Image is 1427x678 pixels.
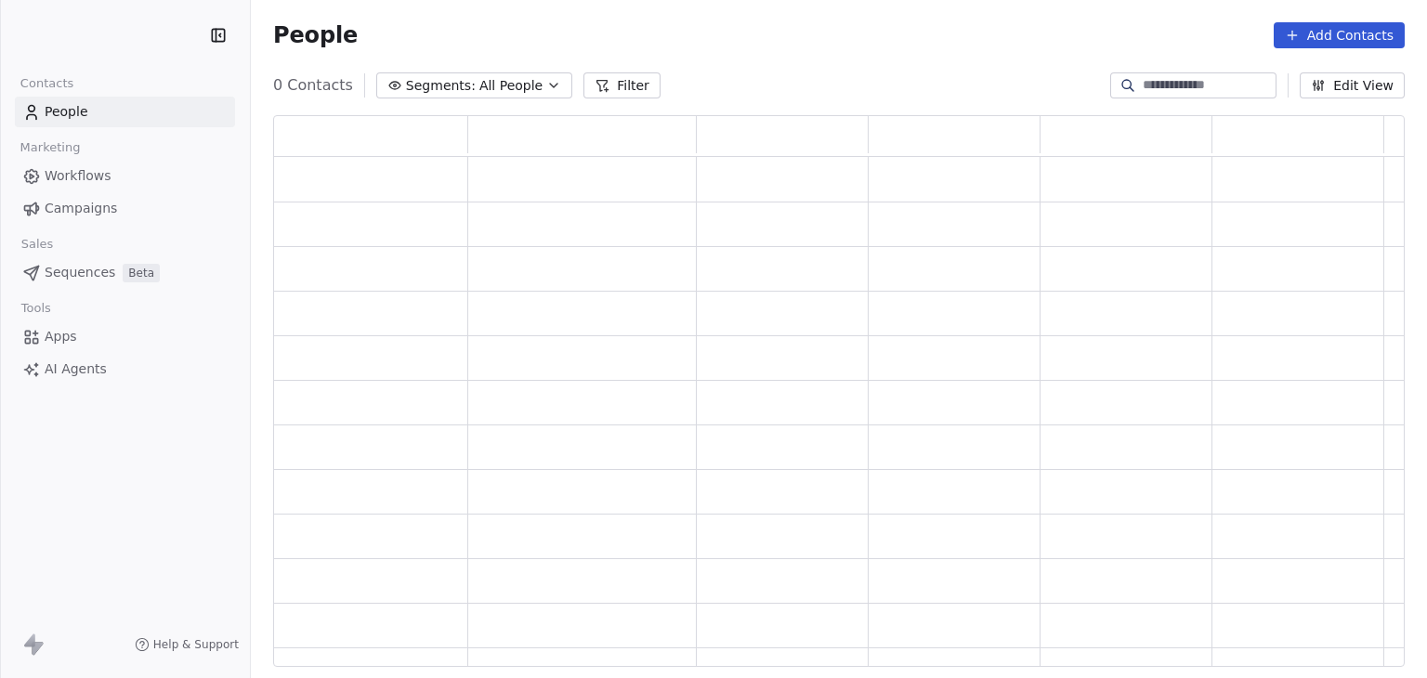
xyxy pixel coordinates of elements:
span: 0 Contacts [273,74,353,97]
span: All People [479,76,543,96]
span: Apps [45,327,77,346]
a: AI Agents [15,354,235,385]
a: People [15,97,235,127]
span: Marketing [12,134,88,162]
span: Beta [123,264,160,282]
span: Contacts [12,70,82,98]
a: Apps [15,321,235,352]
a: Workflows [15,161,235,191]
span: Sales [13,230,61,258]
span: People [273,21,358,49]
a: Campaigns [15,193,235,224]
span: Sequences [45,263,115,282]
a: Help & Support [135,637,239,652]
span: Tools [13,294,59,322]
span: People [45,102,88,122]
button: Filter [583,72,661,98]
span: Workflows [45,166,111,186]
span: AI Agents [45,359,107,379]
span: Segments: [406,76,476,96]
button: Edit View [1300,72,1405,98]
button: Add Contacts [1274,22,1405,48]
a: SequencesBeta [15,257,235,288]
span: Campaigns [45,199,117,218]
span: Help & Support [153,637,239,652]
